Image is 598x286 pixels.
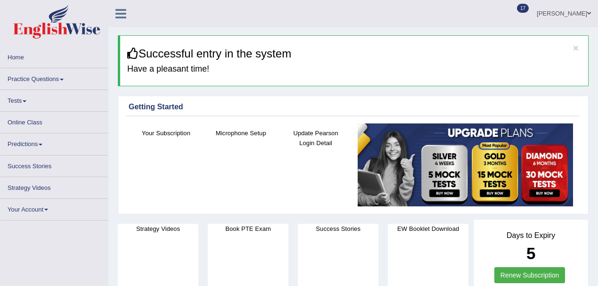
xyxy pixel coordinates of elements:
[573,43,579,53] button: ×
[127,48,581,60] h3: Successful entry in the system
[118,224,198,234] h4: Strategy Videos
[0,47,108,65] a: Home
[526,244,535,262] b: 5
[283,128,349,148] h4: Update Pearson Login Detail
[484,231,578,240] h4: Days to Expiry
[358,123,573,207] img: small5.jpg
[298,224,378,234] h4: Success Stories
[208,128,274,138] h4: Microphone Setup
[0,199,108,217] a: Your Account
[133,128,199,138] h4: Your Subscription
[0,177,108,196] a: Strategy Videos
[0,155,108,174] a: Success Stories
[127,65,581,74] h4: Have a pleasant time!
[0,68,108,87] a: Practice Questions
[494,267,565,283] a: Renew Subscription
[517,4,529,13] span: 17
[208,224,288,234] h4: Book PTE Exam
[388,224,468,234] h4: EW Booklet Download
[0,112,108,130] a: Online Class
[0,90,108,108] a: Tests
[0,133,108,152] a: Predictions
[129,101,578,113] div: Getting Started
